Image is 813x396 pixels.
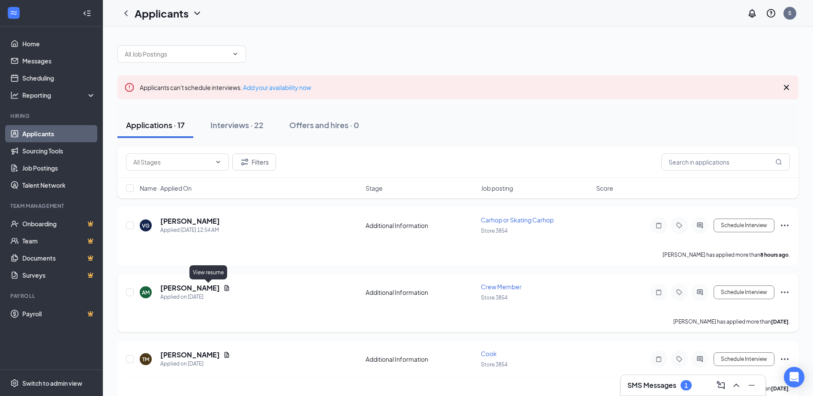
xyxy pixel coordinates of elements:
[22,142,96,159] a: Sourcing Tools
[22,35,96,52] a: Home
[135,6,189,21] h1: Applicants
[695,356,705,363] svg: ActiveChat
[695,289,705,296] svg: ActiveChat
[729,378,743,392] button: ChevronUp
[771,385,789,392] b: [DATE]
[771,318,789,325] b: [DATE]
[22,52,96,69] a: Messages
[714,285,774,299] button: Schedule Interview
[22,215,96,232] a: OnboardingCrown
[481,350,497,357] span: Cook
[780,220,790,231] svg: Ellipses
[243,84,311,91] a: Add your availability now
[215,159,222,165] svg: ChevronDown
[788,9,792,17] div: S
[780,354,790,364] svg: Ellipses
[674,289,684,296] svg: Tag
[731,380,741,390] svg: ChevronUp
[481,283,522,291] span: Crew Member
[674,222,684,229] svg: Tag
[142,356,149,363] div: TM
[745,378,759,392] button: Minimize
[142,289,150,296] div: AM
[366,221,476,230] div: Additional Information
[481,361,507,368] span: Store 3854
[596,184,613,192] span: Score
[160,350,220,360] h5: [PERSON_NAME]
[766,8,776,18] svg: QuestionInfo
[673,318,790,325] p: [PERSON_NAME] has applied more than .
[10,112,94,120] div: Hiring
[10,202,94,210] div: Team Management
[232,51,239,57] svg: ChevronDown
[192,8,202,18] svg: ChevronDown
[674,356,684,363] svg: Tag
[366,288,476,297] div: Additional Information
[22,267,96,284] a: SurveysCrown
[22,379,82,387] div: Switch to admin view
[714,352,774,366] button: Schedule Interview
[714,219,774,232] button: Schedule Interview
[366,355,476,363] div: Additional Information
[481,216,554,224] span: Carhop or Skating Carhop
[695,222,705,229] svg: ActiveChat
[663,251,790,258] p: [PERSON_NAME] has applied more than .
[160,216,220,226] h5: [PERSON_NAME]
[142,222,150,229] div: VG
[22,177,96,194] a: Talent Network
[160,360,230,368] div: Applied on [DATE]
[133,157,211,167] input: All Stages
[160,283,220,293] h5: [PERSON_NAME]
[481,294,507,301] span: Store 3854
[661,153,790,171] input: Search in applications
[22,91,96,99] div: Reporting
[747,380,757,390] svg: Minimize
[22,249,96,267] a: DocumentsCrown
[784,367,804,387] div: Open Intercom Messenger
[760,252,789,258] b: 8 hours ago
[160,293,230,301] div: Applied on [DATE]
[775,159,782,165] svg: MagnifyingGlass
[223,285,230,291] svg: Document
[22,305,96,322] a: PayrollCrown
[22,125,96,142] a: Applicants
[10,292,94,300] div: Payroll
[240,157,250,167] svg: Filter
[716,380,726,390] svg: ComposeMessage
[684,382,688,389] div: 1
[781,82,792,93] svg: Cross
[780,287,790,297] svg: Ellipses
[210,120,264,130] div: Interviews · 22
[124,82,135,93] svg: Error
[126,120,185,130] div: Applications · 17
[125,49,228,59] input: All Job Postings
[22,69,96,87] a: Scheduling
[366,184,383,192] span: Stage
[654,289,664,296] svg: Note
[481,184,513,192] span: Job posting
[232,153,276,171] button: Filter Filters
[714,378,728,392] button: ComposeMessage
[654,222,664,229] svg: Note
[10,379,19,387] svg: Settings
[22,159,96,177] a: Job Postings
[83,9,91,18] svg: Collapse
[481,228,507,234] span: Store 3854
[289,120,359,130] div: Offers and hires · 0
[9,9,18,17] svg: WorkstreamLogo
[22,232,96,249] a: TeamCrown
[627,381,676,390] h3: SMS Messages
[140,84,311,91] span: Applicants can't schedule interviews.
[10,91,19,99] svg: Analysis
[121,8,131,18] svg: ChevronLeft
[160,226,220,234] div: Applied [DATE] 12:54 AM
[223,351,230,358] svg: Document
[654,356,664,363] svg: Note
[747,8,757,18] svg: Notifications
[189,265,227,279] div: View resume
[140,184,192,192] span: Name · Applied On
